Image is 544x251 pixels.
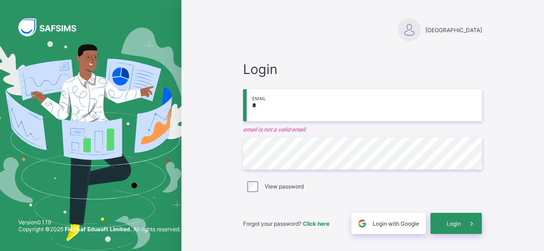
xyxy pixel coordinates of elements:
img: SAFSIMS Logo [18,18,87,36]
strong: Flexisaf Edusoft Limited. [65,226,132,233]
span: Login with Google [373,220,419,227]
span: Login [243,61,482,77]
span: Version 0.1.19 [18,219,181,226]
span: Copyright © 2025 All rights reserved. [18,226,181,233]
a: Click here [303,220,329,227]
span: Login [447,220,461,227]
span: Forgot your password? [243,220,329,227]
img: google.396cfc9801f0270233282035f929180a.svg [357,218,368,229]
span: [GEOGRAPHIC_DATA] [425,27,482,34]
em: email is not a valid email [243,126,482,133]
label: View password [265,183,304,190]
